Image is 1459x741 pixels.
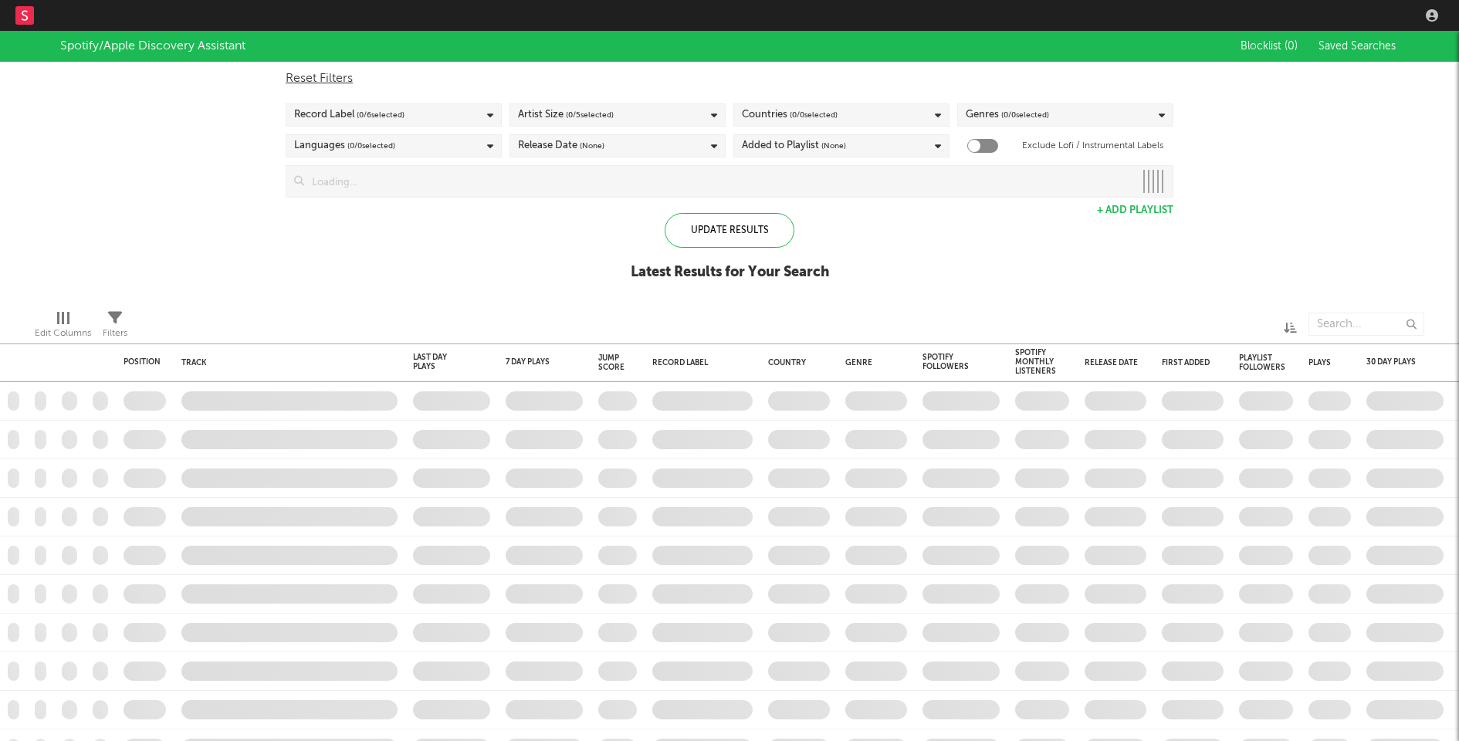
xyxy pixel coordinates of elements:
[181,358,390,367] div: Track
[1097,205,1173,215] button: + Add Playlist
[304,166,1134,197] input: Loading...
[1366,357,1420,367] div: 30 Day Plays
[103,324,127,343] div: Filters
[518,137,604,155] div: Release Date
[665,213,794,248] div: Update Results
[1308,313,1424,336] input: Search...
[652,358,745,367] div: Record Label
[103,305,127,350] div: Filters
[357,106,405,124] span: ( 0 / 6 selected)
[35,305,91,350] div: Edit Columns
[413,353,467,371] div: Last Day Plays
[580,137,604,155] span: (None)
[1015,348,1056,376] div: Spotify Monthly Listeners
[845,358,899,367] div: Genre
[1022,137,1163,155] label: Exclude Lofi / Instrumental Labels
[124,357,161,367] div: Position
[1308,358,1331,367] div: Plays
[347,137,395,155] span: ( 0 / 0 selected)
[742,106,838,124] div: Countries
[598,354,625,372] div: Jump Score
[1001,106,1049,124] span: ( 0 / 0 selected)
[790,106,838,124] span: ( 0 / 0 selected)
[821,137,846,155] span: (None)
[1085,358,1139,367] div: Release Date
[1241,41,1298,52] span: Blocklist
[768,358,822,367] div: Country
[966,106,1049,124] div: Genres
[294,137,395,155] div: Languages
[1285,41,1298,52] span: ( 0 )
[566,106,614,124] span: ( 0 / 5 selected)
[631,263,829,282] div: Latest Results for Your Search
[286,69,1173,88] div: Reset Filters
[1319,41,1399,52] span: Saved Searches
[1162,358,1216,367] div: First Added
[294,106,405,124] div: Record Label
[35,324,91,343] div: Edit Columns
[1314,40,1399,52] button: Saved Searches
[60,37,245,56] div: Spotify/Apple Discovery Assistant
[518,106,614,124] div: Artist Size
[506,357,560,367] div: 7 Day Plays
[742,137,846,155] div: Added to Playlist
[922,353,977,371] div: Spotify Followers
[1239,354,1285,372] div: Playlist Followers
